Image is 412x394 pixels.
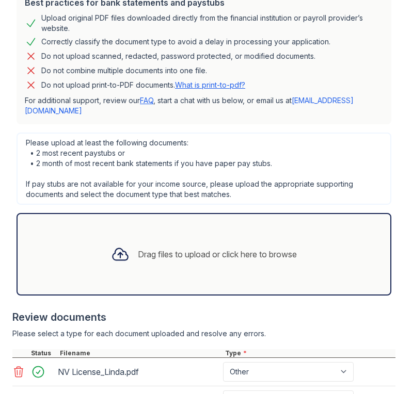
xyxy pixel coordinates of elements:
[41,13,383,34] div: Upload original PDF files downloaded directly from the financial institution or payroll provider’...
[12,310,395,324] div: Review documents
[41,50,315,62] div: Do not upload scanned, redacted, password protected, or modified documents.
[223,349,395,357] div: Type
[29,349,58,357] div: Status
[58,364,219,380] div: NV License_Linda.pdf
[25,95,383,116] p: For additional support, review our , start a chat with us below, or email us at
[140,96,153,105] a: FAQ
[41,80,245,90] p: Do not upload print-to-PDF documents.
[58,349,223,357] div: Filename
[138,248,297,260] div: Drag files to upload or click here to browse
[12,329,395,339] div: Please select a type for each document uploaded and resolve any errors.
[41,36,330,48] div: Correctly classify the document type to avoid a delay in processing your application.
[41,64,207,77] div: Do not combine multiple documents into one file.
[175,80,245,89] a: What is print-to-pdf?
[17,133,391,205] div: Please upload at least the following documents: • 2 most recent paystubs or • 2 month of most rec...
[25,96,354,115] a: [EMAIL_ADDRESS][DOMAIN_NAME]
